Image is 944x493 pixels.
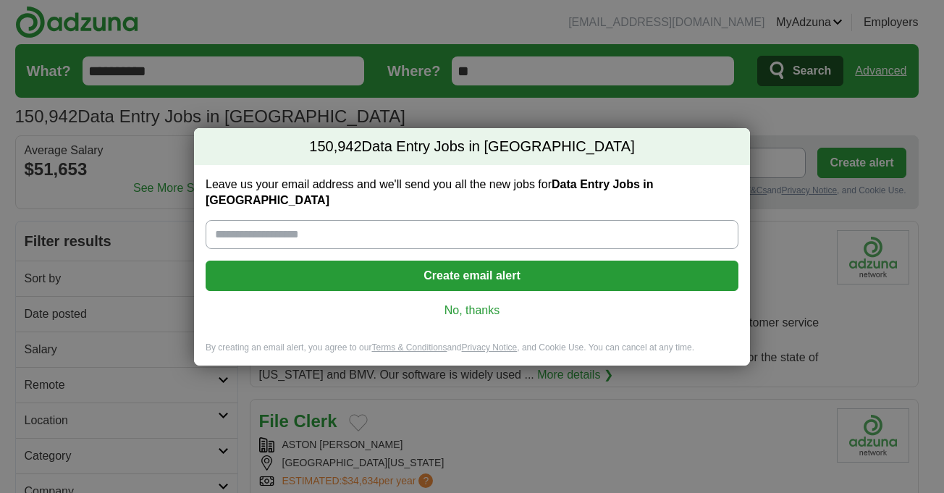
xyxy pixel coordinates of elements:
[371,342,447,353] a: Terms & Conditions
[206,177,738,208] label: Leave us your email address and we'll send you all the new jobs for
[217,303,727,319] a: No, thanks
[194,128,750,166] h2: Data Entry Jobs in [GEOGRAPHIC_DATA]
[206,261,738,291] button: Create email alert
[194,342,750,366] div: By creating an email alert, you agree to our and , and Cookie Use. You can cancel at any time.
[309,137,361,157] span: 150,942
[462,342,518,353] a: Privacy Notice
